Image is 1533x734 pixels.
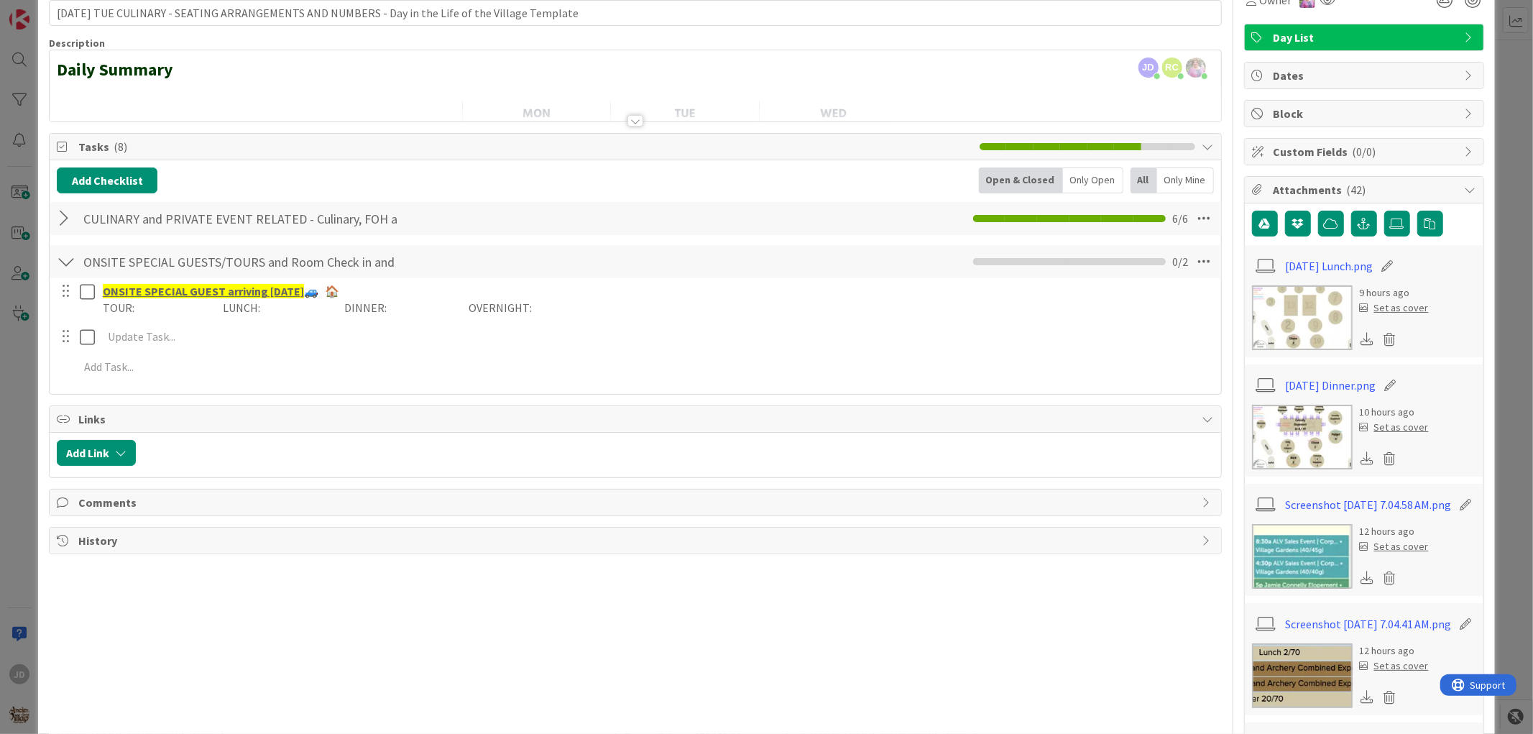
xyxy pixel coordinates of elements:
div: Set as cover [1360,301,1429,316]
a: [DATE] Lunch.png [1285,257,1373,275]
div: 9 hours ago [1360,285,1429,301]
span: 0 / 2 [1173,253,1189,270]
div: Download [1360,449,1376,468]
button: Add Link [57,440,136,466]
span: 6 / 6 [1173,210,1189,227]
a: Screenshot [DATE] 7.04.58 AM.png [1285,496,1451,513]
u: ONSITE SPECIAL GUEST arriving [DATE] [103,284,304,298]
div: 12 hours ago [1360,524,1429,539]
div: Set as cover [1360,420,1429,435]
span: Links [78,410,1194,428]
div: Download [1360,330,1376,349]
a: Screenshot [DATE] 7.04.41 AM.png [1285,615,1451,633]
span: Block [1274,105,1458,122]
span: Attachments [1274,181,1458,198]
div: 10 hours ago [1360,405,1429,420]
input: Add Checklist... [78,249,402,275]
span: Support [30,2,65,19]
div: Download [1360,569,1376,587]
span: Custom Fields [1274,143,1458,160]
span: History [78,532,1194,549]
img: bklUz41EpKldlYG3pYEaPEeU1dmBgUth.jpg [1186,58,1206,78]
div: Download [1360,688,1376,707]
input: Add Checklist... [78,206,402,231]
a: [DATE] Dinner.png [1285,377,1376,394]
span: Comments [78,494,1194,511]
span: ( 42 ) [1347,183,1366,197]
strong: Daily Summary [57,58,173,81]
span: Dates [1274,67,1458,84]
span: JD [1138,58,1159,78]
span: RC [1162,58,1182,78]
div: Set as cover [1360,659,1429,674]
span: Tasks [78,138,972,155]
span: ( 8 ) [114,139,127,154]
p: TOUR: LUNCH: DINNER: OVERNIGHT: [103,300,1211,316]
div: All [1131,168,1157,193]
div: Set as cover [1360,539,1429,554]
div: Only Open [1063,168,1123,193]
div: Open & Closed [979,168,1063,193]
button: Add Checklist [57,168,157,193]
div: Only Mine [1157,168,1214,193]
p: 🚙 🏠 [103,283,1211,300]
span: Description [49,37,105,50]
span: ( 0/0 ) [1353,144,1376,159]
span: Day List [1274,29,1458,46]
div: 12 hours ago [1360,643,1429,659]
